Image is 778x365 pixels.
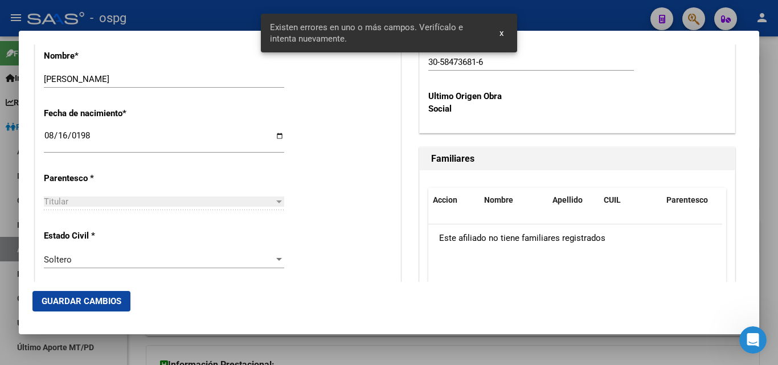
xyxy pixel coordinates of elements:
[42,296,121,306] span: Guardar Cambios
[739,326,767,354] iframe: Intercom live chat
[490,23,513,43] button: x
[44,107,148,120] p: Fecha de nacimiento
[44,50,148,63] p: Nombre
[44,196,68,207] span: Titular
[666,195,708,204] span: Parentesco
[428,90,518,116] p: Ultimo Origen Obra Social
[499,28,503,38] span: x
[44,172,148,185] p: Parentesco *
[548,188,599,212] datatable-header-cell: Apellido
[604,195,621,204] span: CUIL
[431,152,723,166] h1: Familiares
[32,291,130,311] button: Guardar Cambios
[433,195,457,204] span: Accion
[44,255,72,265] span: Soltero
[428,224,722,253] div: Este afiliado no tiene familiares registrados
[484,195,513,204] span: Nombre
[662,188,742,212] datatable-header-cell: Parentesco
[44,229,148,243] p: Estado Civil *
[428,188,480,212] datatable-header-cell: Accion
[270,22,486,44] span: Existen errores en uno o más campos. Verifícalo e intenta nuevamente.
[480,188,548,212] datatable-header-cell: Nombre
[552,195,583,204] span: Apellido
[599,188,662,212] datatable-header-cell: CUIL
